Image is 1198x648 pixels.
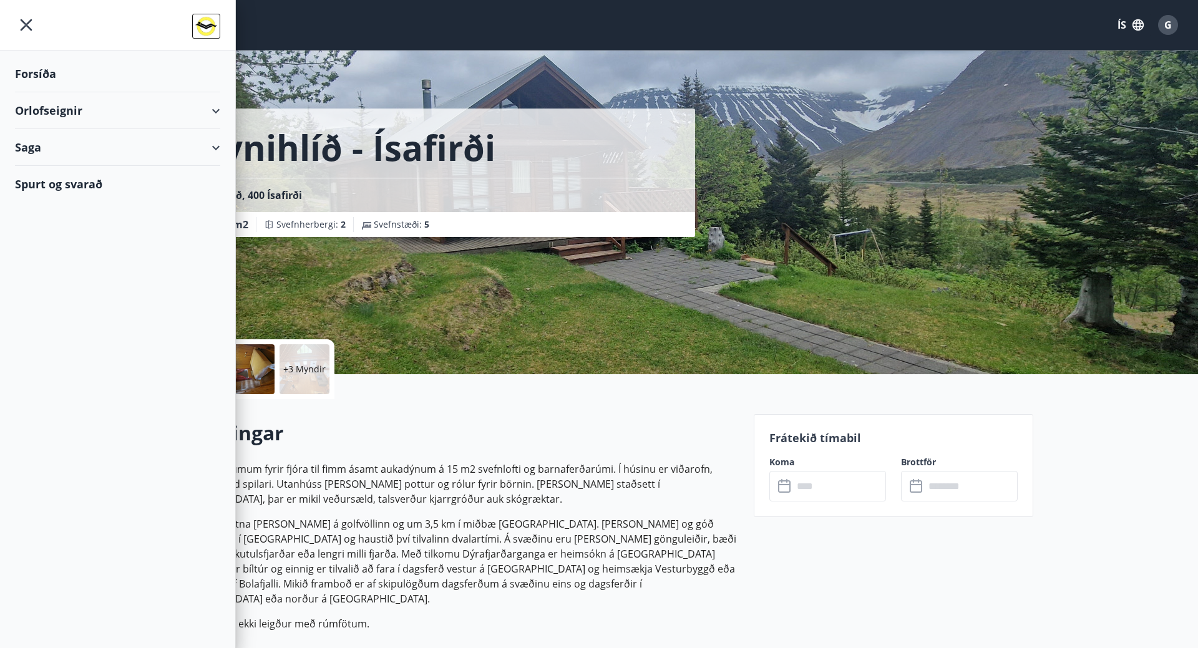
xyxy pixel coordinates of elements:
span: G [1164,18,1172,32]
img: union_logo [192,14,220,39]
h2: Upplýsingar [165,419,739,447]
label: Koma [769,456,886,468]
span: 2 [341,218,346,230]
p: +3 Myndir [283,363,326,375]
h1: Reynihlíð - Ísafirði [180,123,495,171]
button: ÍS [1111,14,1151,36]
label: Brottför [901,456,1018,468]
span: Svefnherbergi : [276,218,346,231]
span: Reynihlíð, 400 Ísafirði [195,188,302,202]
p: Bústaðurinn er ekki leigður með rúmfötum. [165,616,739,631]
p: Um fimm mínútna [PERSON_NAME] á golfvöllinn og um 3,5 km í miðbæ [GEOGRAPHIC_DATA]. [PERSON_NAME]... [165,516,739,606]
div: Orlofseignir [15,92,220,129]
p: Frátekið tímabil [769,430,1018,446]
span: Svefnstæði : [374,218,429,231]
div: Saga [15,129,220,166]
p: Eitt hús með rúmum fyrir fjóra til fimm ásamt aukadýnum á 15 m2 svefnlofti og barnaferðarúmi. Í h... [165,462,739,506]
button: menu [15,14,37,36]
button: G [1153,10,1183,40]
div: Spurt og svarað [15,166,220,202]
span: 5 [424,218,429,230]
div: Forsíða [15,56,220,92]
